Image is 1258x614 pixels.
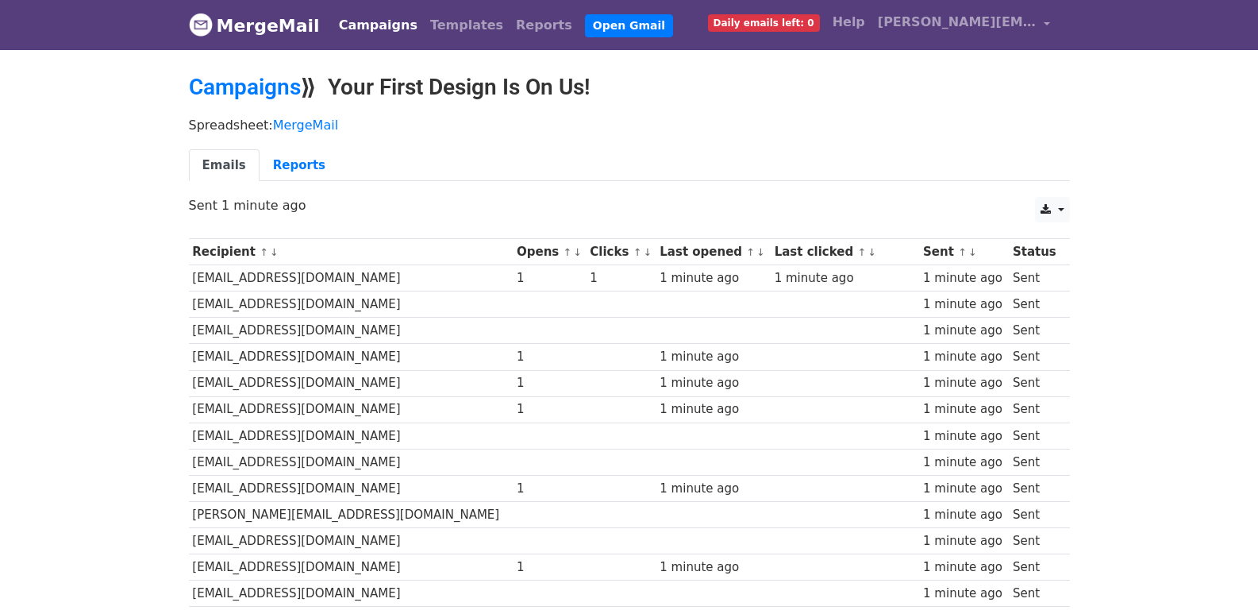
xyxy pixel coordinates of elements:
a: ↓ [968,246,977,258]
div: 1 [517,269,583,288]
th: Sent [919,239,1009,265]
a: ↓ [643,246,652,258]
td: [EMAIL_ADDRESS][DOMAIN_NAME] [189,423,514,449]
div: 1 minute ago [660,480,767,498]
div: 1 minute ago [660,348,767,366]
td: Sent [1009,502,1061,528]
div: 1 minute ago [923,454,1005,472]
h2: ⟫ Your First Design Is On Us! [189,74,1070,101]
a: Campaigns [189,74,301,100]
a: [PERSON_NAME][EMAIL_ADDRESS][DOMAIN_NAME] [871,6,1057,44]
td: [EMAIL_ADDRESS][DOMAIN_NAME] [189,475,514,501]
div: 1 minute ago [923,295,1005,314]
a: Campaigns [333,10,424,41]
div: 1 minute ago [923,558,1005,577]
div: 1 [517,558,583,577]
span: [PERSON_NAME][EMAIL_ADDRESS][DOMAIN_NAME] [878,13,1037,32]
div: 1 minute ago [660,558,767,577]
a: ↓ [573,246,582,258]
a: Templates [424,10,510,41]
a: Open Gmail [585,14,673,37]
a: ↑ [260,246,268,258]
td: [PERSON_NAME][EMAIL_ADDRESS][DOMAIN_NAME] [189,502,514,528]
td: Sent [1009,344,1061,370]
span: Daily emails left: 0 [708,14,820,32]
td: [EMAIL_ADDRESS][DOMAIN_NAME] [189,265,514,292]
a: Reports [510,10,579,41]
a: Daily emails left: 0 [702,6,826,38]
th: Recipient [189,239,514,265]
div: 1 minute ago [660,374,767,392]
td: Sent [1009,528,1061,554]
div: 1 minute ago [923,532,1005,550]
a: Reports [260,149,339,182]
td: Sent [1009,581,1061,607]
div: 1 minute ago [923,322,1005,340]
a: ↓ [756,246,765,258]
td: Sent [1009,265,1061,292]
td: Sent [1009,370,1061,396]
div: 1 [517,348,583,366]
div: 1 minute ago [923,480,1005,498]
td: [EMAIL_ADDRESS][DOMAIN_NAME] [189,449,514,475]
img: MergeMail logo [189,13,213,37]
div: 1 minute ago [923,506,1005,524]
td: Sent [1009,396,1061,423]
a: Help [826,6,871,38]
a: ↑ [633,246,642,258]
a: ↓ [868,246,876,258]
td: Sent [1009,318,1061,344]
td: Sent [1009,475,1061,501]
a: ↑ [857,246,866,258]
div: 1 [590,269,652,288]
div: 1 minute ago [660,269,767,288]
th: Last clicked [771,239,919,265]
div: 1 [517,480,583,498]
td: Sent [1009,554,1061,581]
a: ↑ [958,246,967,258]
td: [EMAIL_ADDRESS][DOMAIN_NAME] [189,581,514,607]
a: ↑ [564,246,572,258]
div: 1 minute ago [923,374,1005,392]
a: MergeMail [189,9,320,42]
th: Clicks [587,239,656,265]
a: ↓ [270,246,279,258]
a: ↑ [746,246,755,258]
a: Emails [189,149,260,182]
p: Spreadsheet: [189,117,1070,133]
td: [EMAIL_ADDRESS][DOMAIN_NAME] [189,370,514,396]
td: [EMAIL_ADDRESS][DOMAIN_NAME] [189,292,514,318]
div: 1 [517,400,583,419]
div: 1 [517,374,583,392]
td: [EMAIL_ADDRESS][DOMAIN_NAME] [189,528,514,554]
div: 1 minute ago [660,400,767,419]
th: Opens [513,239,586,265]
div: 1 minute ago [923,427,1005,446]
td: [EMAIL_ADDRESS][DOMAIN_NAME] [189,554,514,581]
p: Sent 1 minute ago [189,197,1070,214]
td: [EMAIL_ADDRESS][DOMAIN_NAME] [189,318,514,344]
td: Sent [1009,449,1061,475]
div: 1 minute ago [923,400,1005,419]
th: Last opened [656,239,771,265]
th: Status [1009,239,1061,265]
td: Sent [1009,292,1061,318]
div: 1 minute ago [775,269,916,288]
div: 1 minute ago [923,348,1005,366]
div: 1 minute ago [923,269,1005,288]
td: Sent [1009,423,1061,449]
a: MergeMail [273,118,338,133]
div: 1 minute ago [923,585,1005,603]
td: [EMAIL_ADDRESS][DOMAIN_NAME] [189,344,514,370]
td: [EMAIL_ADDRESS][DOMAIN_NAME] [189,396,514,423]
